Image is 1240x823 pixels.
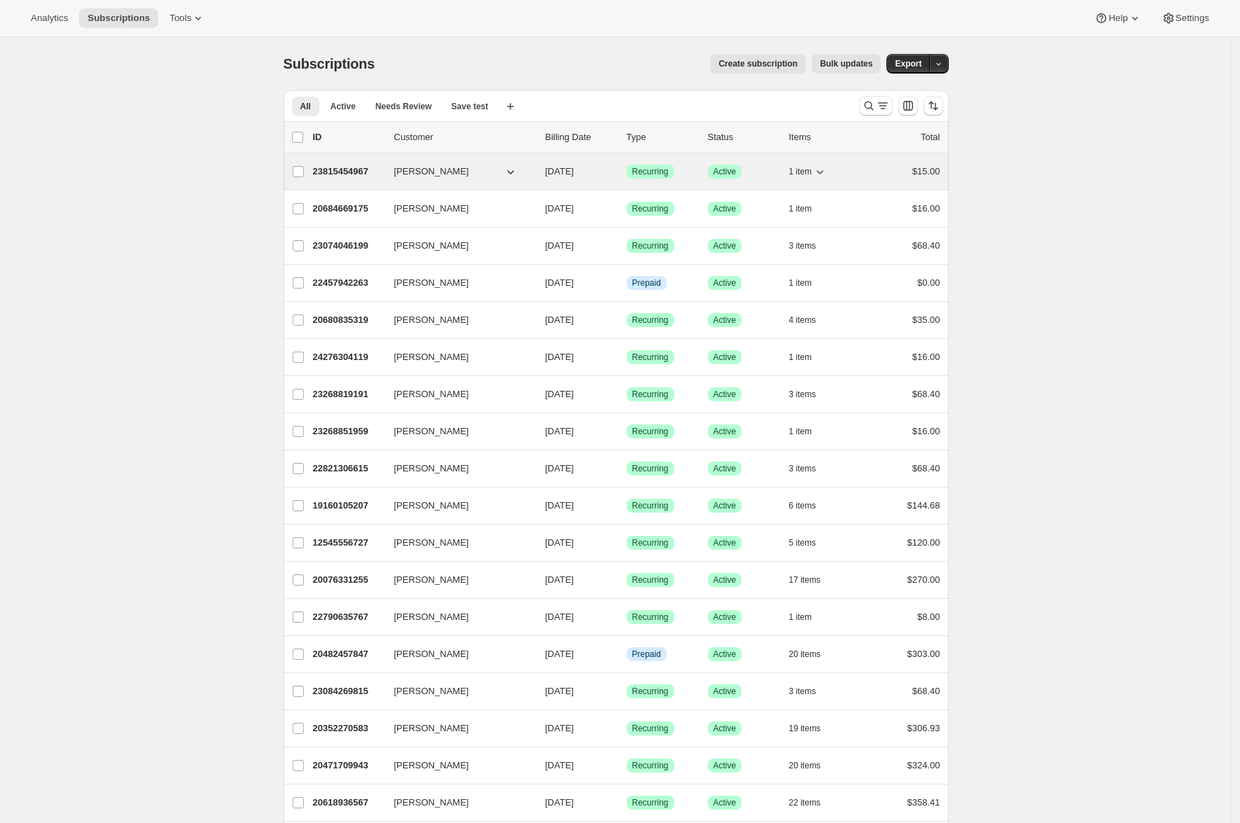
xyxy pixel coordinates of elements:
[713,723,737,734] span: Active
[545,203,574,214] span: [DATE]
[912,426,940,436] span: $16.00
[386,160,526,183] button: [PERSON_NAME]
[394,536,469,550] span: [PERSON_NAME]
[545,166,574,177] span: [DATE]
[394,684,469,698] span: [PERSON_NAME]
[545,352,574,362] span: [DATE]
[386,309,526,331] button: [PERSON_NAME]
[386,235,526,257] button: [PERSON_NAME]
[789,426,812,437] span: 1 item
[859,96,893,116] button: Search and filter results
[545,723,574,733] span: [DATE]
[169,13,191,24] span: Tools
[789,719,836,738] button: 19 items
[713,389,737,400] span: Active
[789,500,816,511] span: 6 items
[632,240,669,251] span: Recurring
[1086,8,1150,28] button: Help
[789,649,821,660] span: 20 items
[394,165,469,179] span: [PERSON_NAME]
[545,649,574,659] span: [DATE]
[545,240,574,251] span: [DATE]
[313,199,940,219] div: 20684669175[PERSON_NAME][DATE]SuccessRecurringSuccessActive1 item$16.00
[394,424,469,438] span: [PERSON_NAME]
[713,463,737,474] span: Active
[789,459,832,478] button: 3 items
[313,424,383,438] p: 23268851959
[907,500,940,511] span: $144.68
[789,574,821,586] span: 17 items
[313,387,383,401] p: 23268819191
[313,385,940,404] div: 23268819191[PERSON_NAME][DATE]SuccessRecurringSuccessActive3 items$68.40
[313,793,940,812] div: 20618936567[PERSON_NAME][DATE]SuccessRecurringSuccessActive22 items$358.41
[912,166,940,177] span: $15.00
[907,797,940,808] span: $358.41
[789,389,816,400] span: 3 items
[394,239,469,253] span: [PERSON_NAME]
[789,537,816,548] span: 5 items
[789,347,828,367] button: 1 item
[313,721,383,735] p: 20352270583
[789,130,859,144] div: Items
[632,649,661,660] span: Prepaid
[789,760,821,771] span: 20 items
[789,162,828,181] button: 1 item
[394,647,469,661] span: [PERSON_NAME]
[313,499,383,513] p: 19160105207
[79,8,158,28] button: Subscriptions
[632,426,669,437] span: Recurring
[545,500,574,511] span: [DATE]
[924,96,943,116] button: Sort the results
[789,273,828,293] button: 1 item
[907,537,940,548] span: $120.00
[789,797,821,808] span: 22 items
[22,8,76,28] button: Analytics
[789,496,832,516] button: 6 items
[313,276,383,290] p: 22457942263
[789,607,828,627] button: 1 item
[300,101,311,112] span: All
[632,352,669,363] span: Recurring
[912,686,940,696] span: $68.40
[386,680,526,703] button: [PERSON_NAME]
[394,202,469,216] span: [PERSON_NAME]
[713,240,737,251] span: Active
[375,101,432,112] span: Needs Review
[386,383,526,406] button: [PERSON_NAME]
[632,797,669,808] span: Recurring
[386,457,526,480] button: [PERSON_NAME]
[632,314,669,326] span: Recurring
[313,756,940,775] div: 20471709943[PERSON_NAME][DATE]SuccessRecurringSuccessActive20 items$324.00
[394,499,469,513] span: [PERSON_NAME]
[313,573,383,587] p: 20076331255
[386,717,526,740] button: [PERSON_NAME]
[545,611,574,622] span: [DATE]
[452,101,489,112] span: Save test
[907,574,940,585] span: $270.00
[789,277,812,289] span: 1 item
[313,130,940,144] div: IDCustomerBilling DateTypeStatusItemsTotal
[632,500,669,511] span: Recurring
[313,536,383,550] p: 12545556727
[713,537,737,548] span: Active
[313,313,383,327] p: 20680835319
[789,422,828,441] button: 1 item
[394,313,469,327] span: [PERSON_NAME]
[789,203,812,214] span: 1 item
[545,314,574,325] span: [DATE]
[545,463,574,473] span: [DATE]
[313,570,940,590] div: 20076331255[PERSON_NAME][DATE]SuccessRecurringSuccessActive17 items$270.00
[632,389,669,400] span: Recurring
[1153,8,1218,28] button: Settings
[789,570,836,590] button: 17 items
[313,310,940,330] div: 20680835319[PERSON_NAME][DATE]SuccessRecurringSuccessActive4 items$35.00
[386,495,526,517] button: [PERSON_NAME]
[545,574,574,585] span: [DATE]
[789,166,812,177] span: 1 item
[907,649,940,659] span: $303.00
[710,54,806,74] button: Create subscription
[713,500,737,511] span: Active
[330,101,356,112] span: Active
[545,426,574,436] span: [DATE]
[708,130,778,144] p: Status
